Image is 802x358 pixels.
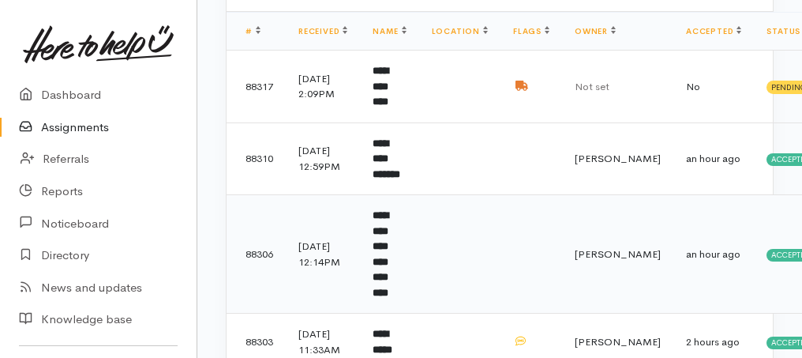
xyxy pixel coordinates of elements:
[575,26,616,36] a: Owner
[513,26,549,36] a: Flags
[245,26,260,36] a: #
[575,80,609,93] span: Not set
[575,335,661,349] span: [PERSON_NAME]
[298,26,347,36] a: Received
[286,122,360,195] td: [DATE] 12:59PM
[686,26,741,36] a: Accepted
[686,247,740,261] time: an hour ago
[373,26,406,36] a: Name
[686,152,740,165] time: an hour ago
[227,122,286,195] td: 88310
[575,247,661,261] span: [PERSON_NAME]
[686,80,700,93] span: No
[686,335,740,349] time: 2 hours ago
[432,26,488,36] a: Location
[227,51,286,123] td: 88317
[286,195,360,314] td: [DATE] 12:14PM
[227,195,286,314] td: 88306
[575,152,661,165] span: [PERSON_NAME]
[286,51,360,123] td: [DATE] 2:09PM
